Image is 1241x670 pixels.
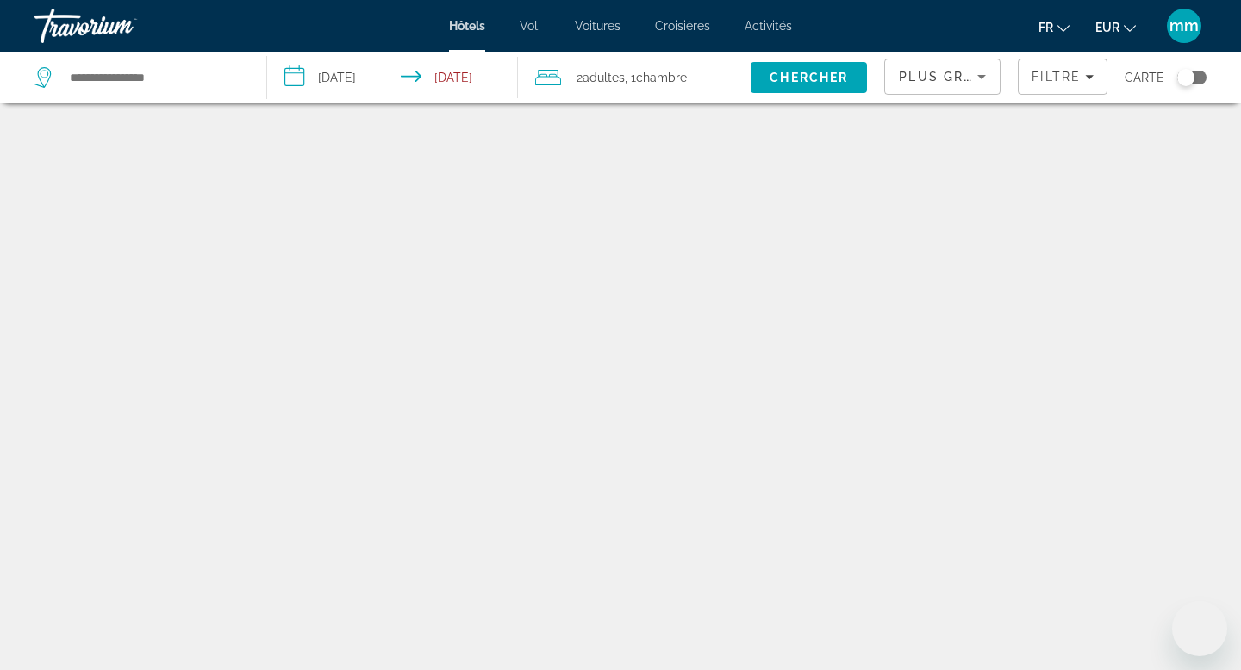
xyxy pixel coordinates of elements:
[583,71,625,84] span: Adultes
[34,3,207,48] a: Travorium
[655,19,710,33] a: Croisières
[745,19,792,33] a: Activités
[449,19,485,33] a: Hôtels
[1018,59,1107,95] button: Filters
[1038,15,1070,40] button: Changer de langue
[1172,601,1227,656] iframe: Bouton de lancement de la fenêtre de messagerie
[1032,70,1081,84] span: Filtre
[575,19,620,33] a: Voitures
[1169,16,1199,34] font: mm
[1038,21,1053,34] font: fr
[518,52,751,103] button: Travelers: 2 adults, 0 children
[68,65,240,90] input: Search hotel destination
[1095,15,1136,40] button: Changer de devise
[1095,21,1119,34] font: EUR
[1125,65,1164,90] span: Carte
[267,52,517,103] button: Select check in and out date
[1164,70,1207,85] button: Toggle map
[636,71,687,84] span: Chambre
[899,70,1105,84] span: Plus grandes économies
[751,62,867,93] button: Search
[770,71,848,84] span: Chercher
[577,65,625,90] span: 2
[625,65,687,90] span: , 1
[520,19,540,33] a: Vol.
[899,66,986,87] mat-select: Sort by
[1162,8,1207,44] button: Menu utilisateur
